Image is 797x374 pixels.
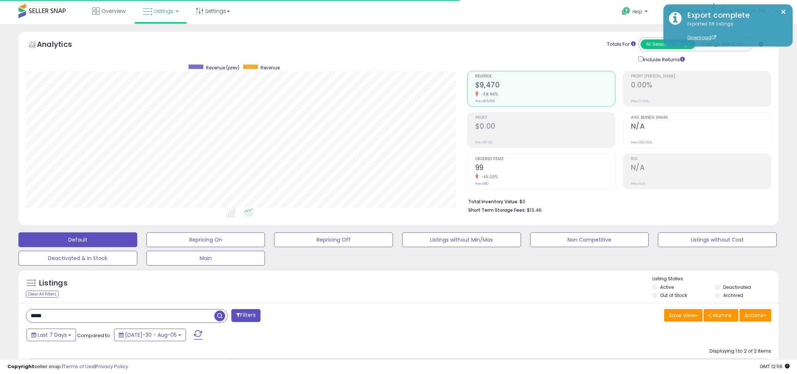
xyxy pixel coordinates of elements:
h2: 0.00% [631,81,771,91]
small: Prev: $0.00 [475,140,493,145]
button: Main [146,251,265,266]
span: Profit [PERSON_NAME] [631,75,771,79]
span: ROI [631,157,771,161]
a: Privacy Policy [96,363,128,370]
button: Listings without Cost [658,232,777,247]
label: Active [660,284,674,290]
span: Columns [708,312,732,319]
button: Non Competitive [530,232,649,247]
strong: Copyright [7,363,34,370]
span: Revenue (prev) [206,65,239,71]
button: Save View [664,309,703,322]
span: Compared to: [77,332,111,339]
div: Export complete [682,10,787,21]
h2: N/A [631,163,771,173]
small: -45.00% [479,174,498,180]
span: $13.46 [527,207,542,214]
button: Listings without Min/Max [402,232,521,247]
span: Help [632,8,642,15]
small: Prev: 100.00% [631,140,652,145]
h2: 99 [475,163,615,173]
h5: Analytics [37,39,86,51]
button: Default [18,232,137,247]
div: Totals For [607,41,636,48]
small: Prev: $15,515 [475,99,495,103]
span: Avg. Buybox Share [631,116,771,120]
div: Exported 56 listings. [682,21,787,41]
small: Prev: N/A [631,181,645,186]
p: Listing States: [652,276,779,283]
span: [DATE]-30 - Aug-05 [125,331,177,339]
div: seller snap | | [7,363,128,370]
small: Prev: 180 [475,181,489,186]
a: Download [687,34,716,41]
h5: Listings [39,278,68,288]
button: × [780,7,786,17]
span: 2025-08-15 12:56 GMT [760,363,790,370]
a: Terms of Use [63,363,94,370]
span: Revenue [475,75,615,79]
span: Overview [101,7,125,15]
span: Profit [475,116,615,120]
label: Deactivated [723,284,751,290]
button: Last 7 Days [27,329,76,341]
h2: $9,470 [475,81,615,91]
button: Actions [739,309,771,322]
b: Short Term Storage Fees: [468,207,526,213]
h2: $0.00 [475,122,615,132]
button: [DATE]-30 - Aug-05 [114,329,186,341]
span: Revenue [261,65,280,71]
button: Deactivated & In Stock [18,251,137,266]
small: Prev: 0.00% [631,99,649,103]
span: Ordered Items [475,157,615,161]
li: $0 [468,197,766,205]
a: Help [616,1,655,24]
div: Displaying 1 to 2 of 2 items [710,348,771,355]
div: Clear All Filters [26,291,59,298]
h2: N/A [631,122,771,132]
button: Columns [704,309,738,322]
small: -38.96% [479,91,498,97]
button: Repricing On [146,232,265,247]
button: Repricing Off [274,232,393,247]
b: Total Inventory Value: [468,198,518,205]
div: Include Returns [633,55,694,63]
span: Listings [154,7,173,15]
label: Archived [723,292,743,298]
i: Get Help [621,7,631,16]
button: Filters [231,309,260,322]
label: Out of Stock [660,292,687,298]
span: Last 7 Days [38,331,67,339]
button: All Selected Listings [641,39,696,49]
